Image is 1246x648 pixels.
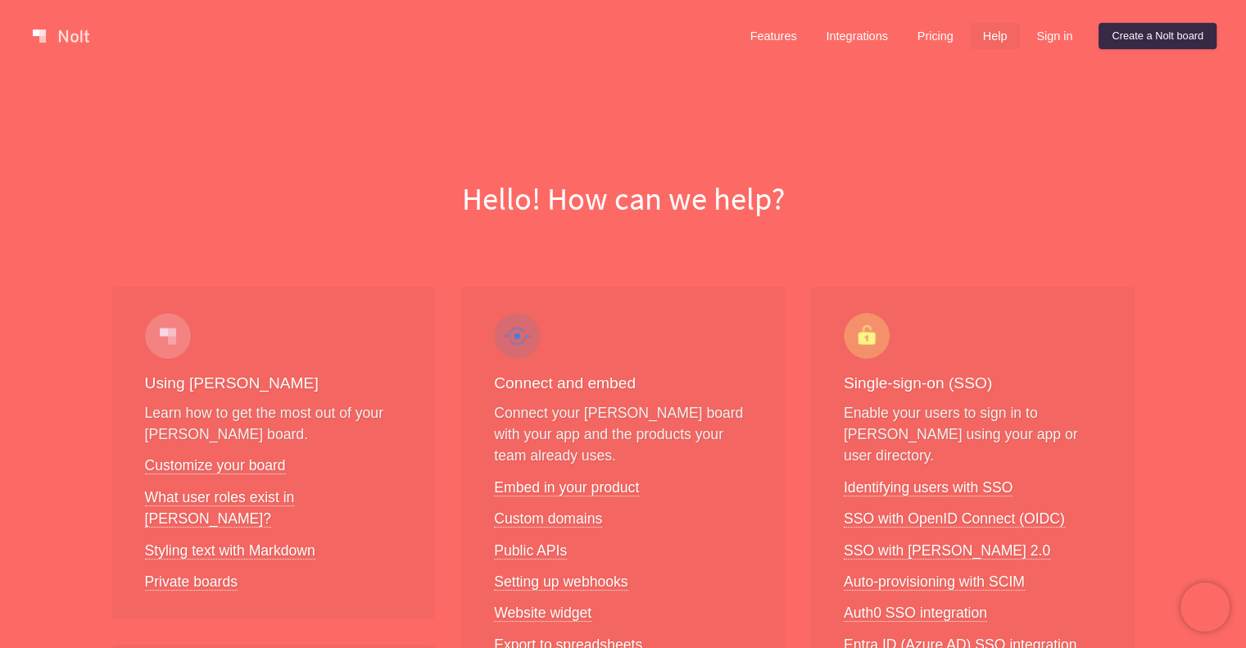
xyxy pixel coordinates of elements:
[145,372,403,396] h3: Using [PERSON_NAME]
[904,23,967,49] a: Pricing
[13,177,1233,221] h1: Hello! How can we help?
[844,573,1025,591] a: Auto-provisioning with SCIM
[813,23,900,49] a: Integrations
[145,489,295,528] a: What user roles exist in [PERSON_NAME]?
[494,542,567,560] a: Public APIs
[970,23,1021,49] a: Help
[494,510,602,528] a: Custom domains
[844,402,1102,467] p: Enable your users to sign in to [PERSON_NAME] using your app or user directory.
[844,542,1050,560] a: SSO with [PERSON_NAME] 2.0
[494,402,752,467] p: Connect your [PERSON_NAME] board with your app and the products your team already uses.
[737,23,810,49] a: Features
[145,542,315,560] a: Styling text with Markdown
[1023,23,1085,49] a: Sign in
[145,402,403,446] p: Learn how to get the most out of your [PERSON_NAME] board.
[844,605,987,622] a: Auth0 SSO integration
[844,510,1065,528] a: SSO with OpenID Connect (OIDC)
[145,573,238,591] a: Private boards
[1099,23,1217,49] a: Create a Nolt board
[494,479,639,496] a: Embed in your product
[494,605,591,622] a: Website widget
[494,573,628,591] a: Setting up webhooks
[844,372,1102,396] h3: Single-sign-on (SSO)
[844,479,1013,496] a: Identifying users with SSO
[145,457,286,474] a: Customize your board
[1180,582,1230,632] iframe: Chatra live chat
[494,372,752,396] h3: Connect and embed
